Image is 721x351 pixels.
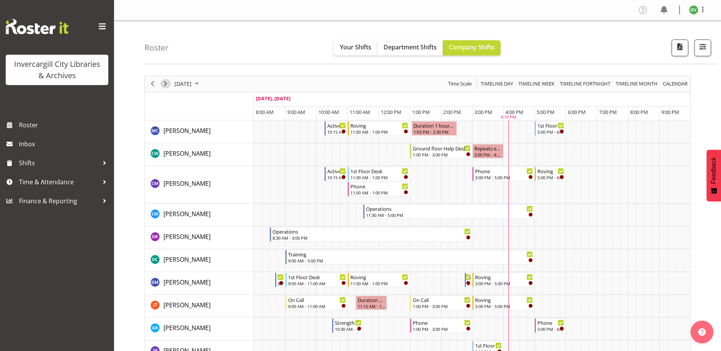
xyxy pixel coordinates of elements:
[163,126,211,135] a: [PERSON_NAME]
[414,129,455,135] div: 1:03 PM - 2:30 PM
[537,326,564,332] div: 5:00 PM - 6:00 PM
[288,296,346,304] div: On Call
[568,109,586,115] span: 6:00 PM
[163,209,211,218] a: [PERSON_NAME]
[163,323,211,332] a: [PERSON_NAME]
[327,167,346,175] div: Active Rhyming
[413,319,471,326] div: Phone
[474,109,492,115] span: 3:00 PM
[661,109,679,115] span: 9:00 PM
[285,250,535,264] div: Donald Cunningham"s event - Training Begin From Tuesday, September 23, 2025 at 9:00:00 AM GMT+12:...
[13,58,101,81] div: Invercargill City Libraries & Archives
[287,109,305,115] span: 9:00 AM
[475,167,533,175] div: Phone
[475,342,502,349] div: 1st Floor Desk
[145,120,254,143] td: Aurora Catu resource
[19,138,110,150] span: Inbox
[363,204,535,219] div: Cindy Mulrooney"s event - Operations Begin From Tuesday, September 23, 2025 at 11:30:00 AM GMT+12...
[467,280,471,286] div: 2:45 PM - 3:00 PM
[356,296,387,310] div: Glen Tomlinson"s event - Duration 1 hours - Glen Tomlinson Begin From Tuesday, September 23, 2025...
[327,129,346,135] div: 10:15 AM - 11:00 AM
[348,121,410,136] div: Aurora Catu"s event - Roving Begin From Tuesday, September 23, 2025 at 11:00:00 AM GMT+12:00 Ends...
[535,167,566,181] div: Chamique Mamolo"s event - Roving Begin From Tuesday, September 23, 2025 at 5:00:00 PM GMT+12:00 E...
[381,109,401,115] span: 12:00 PM
[288,250,533,258] div: Training
[327,174,346,180] div: 10:15 AM - 11:00 AM
[537,122,564,129] div: 1st Floor Desk
[340,43,371,51] span: Your Shifts
[163,301,211,309] span: [PERSON_NAME]
[350,167,408,175] div: 1st Floor Desk
[472,144,504,158] div: Catherine Wilson"s event - Repeats every tuesday - Catherine Wilson Begin From Tuesday, September...
[146,76,159,92] div: previous period
[559,79,611,89] span: Timeline Fortnight
[662,79,688,89] span: calendar
[163,149,211,158] a: [PERSON_NAME]
[443,109,461,115] span: 2:00 PM
[672,40,688,56] button: Download a PDF of the roster for the current day
[537,109,555,115] span: 5:00 PM
[145,226,254,249] td: Debra Robinson resource
[698,328,706,336] img: help-xxl-2.png
[350,174,408,180] div: 11:00 AM - 1:00 PM
[599,109,617,115] span: 7:00 PM
[710,157,717,184] span: Feedback
[410,318,472,333] div: Grace Roscoe-Squires"s event - Phone Begin From Tuesday, September 23, 2025 at 1:00:00 PM GMT+12:...
[288,303,346,309] div: 9:00 AM - 11:00 AM
[173,79,202,89] button: September 2025
[480,79,515,89] button: Timeline Day
[413,326,471,332] div: 1:00 PM - 3:00 PM
[163,255,211,264] span: [PERSON_NAME]
[472,296,535,310] div: Glen Tomlinson"s event - Roving Begin From Tuesday, September 23, 2025 at 3:00:00 PM GMT+12:00 En...
[285,296,348,310] div: Glen Tomlinson"s event - On Call Begin From Tuesday, September 23, 2025 at 9:00:00 AM GMT+12:00 E...
[472,167,535,181] div: Chamique Mamolo"s event - Phone Begin From Tuesday, September 23, 2025 at 3:00:00 PM GMT+12:00 En...
[278,280,284,286] div: 8:40 AM - 9:00 AM
[480,79,514,89] span: Timeline Day
[145,272,254,295] td: Gabriel McKay Smith resource
[163,210,211,218] span: [PERSON_NAME]
[163,278,211,287] a: [PERSON_NAME]
[615,79,658,89] span: Timeline Month
[19,176,99,188] span: Time & Attendance
[537,174,564,180] div: 5:00 PM - 6:00 PM
[475,303,533,309] div: 3:00 PM - 5:00 PM
[505,109,523,115] span: 4:00 PM
[160,79,171,89] button: Next
[19,157,99,169] span: Shifts
[449,43,494,51] span: Company Shifts
[348,273,410,287] div: Gabriel McKay Smith"s event - Roving Begin From Tuesday, September 23, 2025 at 11:00:00 AM GMT+12...
[159,76,172,92] div: next period
[467,273,471,281] div: New book tagging
[465,273,473,287] div: Gabriel McKay Smith"s event - New book tagging Begin From Tuesday, September 23, 2025 at 2:45:00 ...
[518,79,555,89] span: Timeline Week
[443,40,501,55] button: Company Shifts
[358,296,385,304] div: Duration 1 hours - [PERSON_NAME]
[147,79,158,89] button: Previous
[350,122,408,129] div: Roving
[537,129,564,135] div: 5:00 PM - 6:00 PM
[285,273,348,287] div: Gabriel McKay Smith"s event - 1st Floor Desk Begin From Tuesday, September 23, 2025 at 9:00:00 AM...
[335,326,361,332] div: 10:30 AM - 11:30 AM
[163,179,211,188] a: [PERSON_NAME]
[475,174,533,180] div: 3:00 PM - 5:00 PM
[662,79,689,89] button: Month
[615,79,659,89] button: Timeline Month
[273,235,471,241] div: 8:30 AM - 3:00 PM
[163,232,211,241] a: [PERSON_NAME]
[172,76,203,92] div: September 23, 2025
[278,273,284,281] div: Newspapers
[413,152,471,158] div: 1:00 PM - 3:00 PM
[413,296,471,304] div: On Call
[327,122,346,129] div: Active Rhyming
[707,150,721,201] button: Feedback - Show survey
[163,232,211,241] span: [PERSON_NAME]
[350,273,408,281] div: Roving
[689,5,698,14] img: desk-view11665.jpg
[348,182,410,196] div: Chamique Mamolo"s event - Phone Begin From Tuesday, September 23, 2025 at 11:00:00 AM GMT+12:00 E...
[163,126,211,135] span: [PERSON_NAME]
[472,273,535,287] div: Gabriel McKay Smith"s event - Roving Begin From Tuesday, September 23, 2025 at 3:00:00 PM GMT+12:...
[6,19,68,34] img: Rosterit website logo
[474,144,502,152] div: Repeats every [DATE] - [PERSON_NAME]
